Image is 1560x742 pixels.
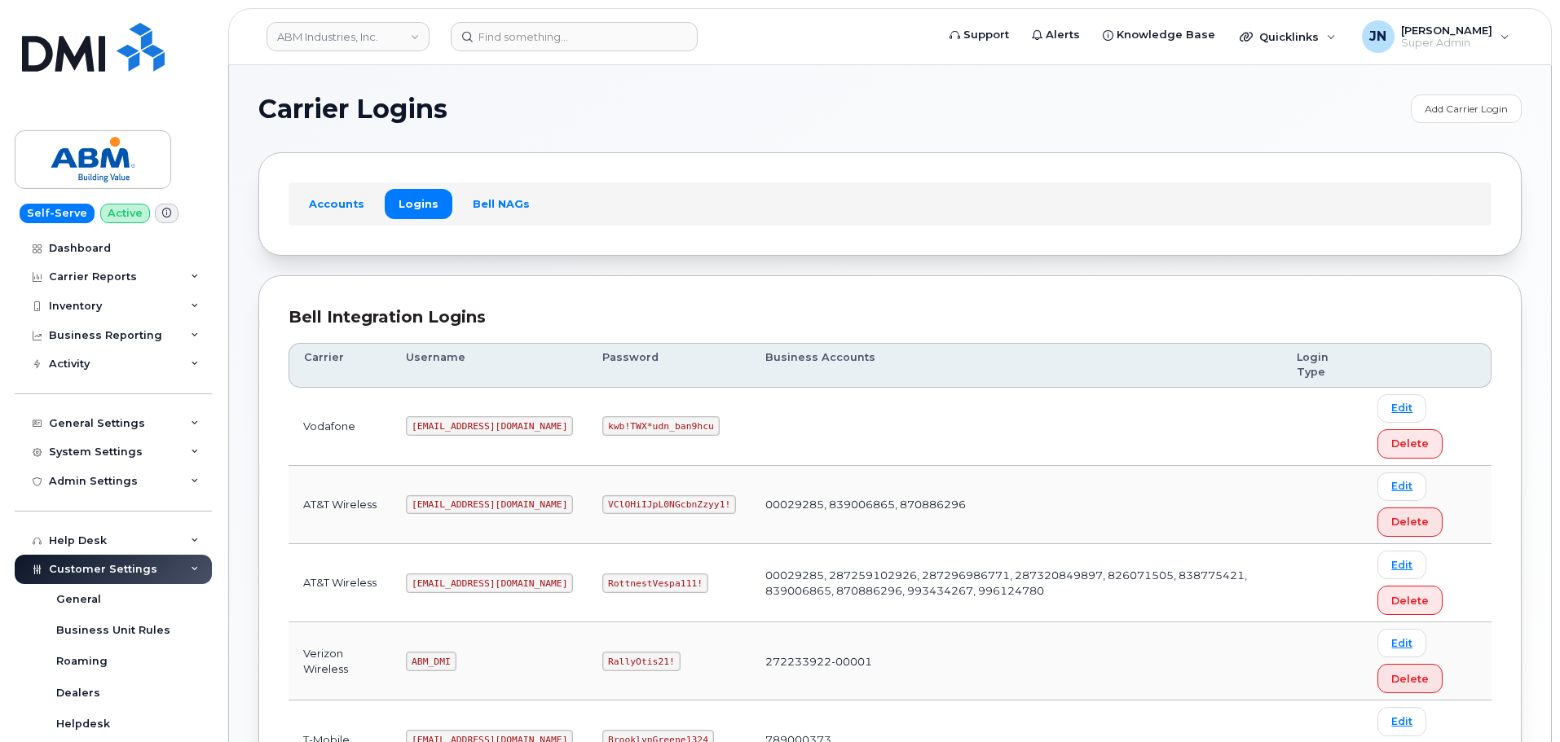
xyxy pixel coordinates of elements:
[289,305,1492,329] div: Bell Integration Logins
[1377,394,1426,423] a: Edit
[1377,472,1426,501] a: Edit
[289,544,391,622] td: AT&T Wireless
[1377,551,1426,579] a: Edit
[751,622,1282,700] td: 272233922-00001
[1391,671,1429,687] span: Delete
[406,573,573,593] code: [EMAIL_ADDRESS][DOMAIN_NAME]
[289,466,391,544] td: AT&T Wireless
[602,495,736,515] code: VClOHiIJpL0NGcbnZzyy1!
[602,416,719,436] code: kwb!TWX*udn_ban9hcu
[1377,429,1443,459] button: Delete
[1377,664,1443,693] button: Delete
[459,189,544,218] a: Bell NAGs
[289,388,391,466] td: Vodafone
[289,343,391,388] th: Carrier
[1377,629,1426,657] a: Edit
[1377,507,1443,537] button: Delete
[751,466,1282,544] td: 00029285, 839006865, 870886296
[751,343,1282,388] th: Business Accounts
[289,622,391,700] td: Verizon Wireless
[406,416,573,436] code: [EMAIL_ADDRESS][DOMAIN_NAME]
[1391,436,1429,451] span: Delete
[385,189,452,218] a: Logins
[588,343,751,388] th: Password
[1377,586,1443,615] button: Delete
[295,189,378,218] a: Accounts
[406,652,456,671] code: ABM_DMI
[751,544,1282,622] td: 00029285, 287259102926, 287296986771, 287320849897, 826071505, 838775421, 839006865, 870886296, 9...
[1282,343,1363,388] th: Login Type
[1411,94,1522,123] a: Add Carrier Login
[406,495,573,515] code: [EMAIL_ADDRESS][DOMAIN_NAME]
[602,652,680,671] code: RallyOtis21!
[602,573,708,593] code: RottnestVespa111!
[1391,593,1429,608] span: Delete
[258,97,447,121] span: Carrier Logins
[1391,514,1429,529] span: Delete
[1377,707,1426,735] a: Edit
[391,343,588,388] th: Username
